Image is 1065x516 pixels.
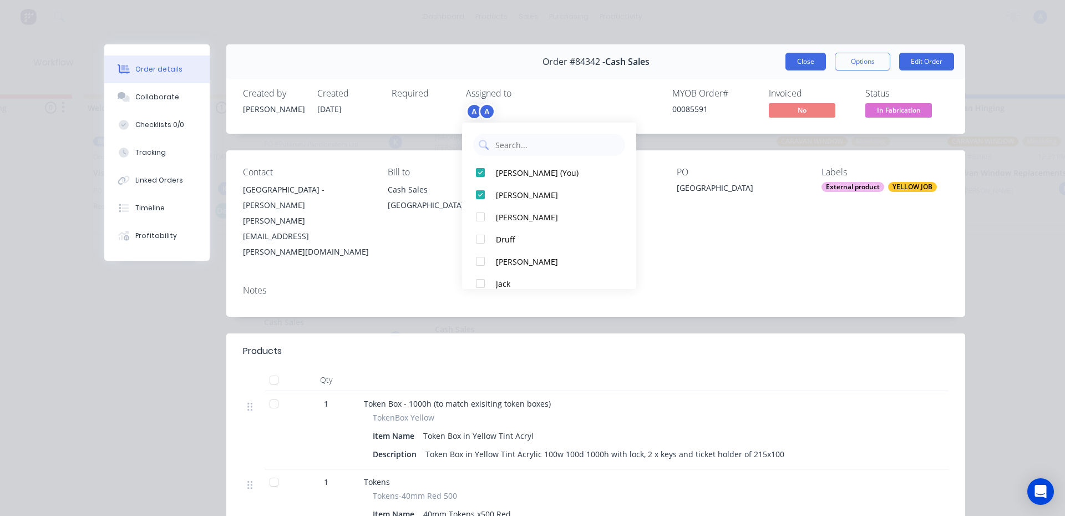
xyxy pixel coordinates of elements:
button: [PERSON_NAME] [462,206,636,228]
span: TokenBox Yellow [373,412,434,423]
div: Linked Orders [135,175,183,185]
div: [GEOGRAPHIC_DATA] - [PERSON_NAME] [243,182,370,213]
div: A [479,103,495,120]
button: Jack [462,272,636,295]
button: Order details [104,55,210,83]
button: [PERSON_NAME] [462,250,636,272]
button: Options [835,53,890,70]
span: Order #84342 - [542,57,605,67]
span: In Fabrication [865,103,932,117]
div: [GEOGRAPHIC_DATA], [388,198,515,213]
div: [PERSON_NAME] (You) [496,167,613,179]
span: Token Box - 1000h (to match exisiting token boxes) [364,398,551,409]
div: Checklists 0/0 [135,120,184,130]
div: Order details [135,64,182,74]
button: AA [466,103,495,120]
div: [GEOGRAPHIC_DATA] - [PERSON_NAME][PERSON_NAME][EMAIL_ADDRESS][PERSON_NAME][DOMAIN_NAME] [243,182,370,260]
span: Tokens-40mm Red 500 [373,490,457,502]
div: Notes [243,285,949,296]
div: Open Intercom Messenger [1027,478,1054,505]
div: Jack [496,278,613,290]
div: Created by [243,88,304,99]
button: Checklists 0/0 [104,111,210,139]
input: Search... [494,134,620,156]
div: Created [317,88,378,99]
div: [PERSON_NAME] [496,189,613,201]
div: A [466,103,483,120]
button: [PERSON_NAME] (You) [462,161,636,184]
div: External product [821,182,884,192]
div: Token Box in Yellow Tint Acryl [419,428,538,444]
div: [PERSON_NAME][EMAIL_ADDRESS][PERSON_NAME][DOMAIN_NAME] [243,213,370,260]
button: Linked Orders [104,166,210,194]
div: 00085591 [672,103,755,115]
button: Edit Order [899,53,954,70]
div: Cash Sales[GEOGRAPHIC_DATA], [388,182,515,217]
div: Token Box in Yellow Tint Acrylic 100w 100d 1000h with lock, 2 x keys and ticket holder of 215x100 [421,446,789,462]
span: [DATE] [317,104,342,114]
div: [PERSON_NAME] [496,211,613,223]
div: Item Name [373,428,419,444]
div: Profitability [135,231,177,241]
div: Timeline [135,203,165,213]
div: [PERSON_NAME] [496,256,613,267]
div: Status [865,88,949,99]
span: No [769,103,835,117]
div: Products [243,345,282,358]
span: 1 [324,398,328,409]
div: Invoiced [769,88,852,99]
div: [PERSON_NAME] [243,103,304,115]
span: 1 [324,476,328,488]
button: Druff [462,228,636,250]
div: [GEOGRAPHIC_DATA] [677,182,804,198]
button: Profitability [104,222,210,250]
button: Close [785,53,826,70]
button: Tracking [104,139,210,166]
button: Timeline [104,194,210,222]
div: Tracking [135,148,166,158]
div: Qty [293,369,359,391]
div: Druff [496,234,613,245]
div: Contact [243,167,370,178]
div: Labels [821,167,949,178]
div: YELLOW JOB [888,182,937,192]
button: In Fabrication [865,103,932,120]
span: Tokens [364,477,390,487]
div: Collaborate [135,92,179,102]
div: MYOB Order # [672,88,755,99]
div: Assigned to [466,88,577,99]
div: Cash Sales [388,182,515,198]
div: PO [677,167,804,178]
div: Description [373,446,421,462]
button: Collaborate [104,83,210,111]
button: [PERSON_NAME] [462,184,636,206]
span: Cash Sales [605,57,650,67]
div: Bill to [388,167,515,178]
div: Required [392,88,453,99]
